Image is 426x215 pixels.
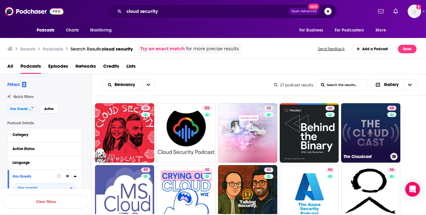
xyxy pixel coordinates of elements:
a: 46 [280,103,339,163]
span: Open Advanced [291,10,317,13]
h3: Search [20,46,35,52]
span: 59 [144,105,148,111]
a: Try an exact match [140,45,185,52]
span: 59 [144,167,148,173]
svg: Add a profile image [416,5,421,9]
span: New [308,4,319,9]
div: Language [13,160,73,165]
a: Networks [75,61,96,74]
span: 46 [328,105,332,111]
button: Send feedback [316,46,347,51]
button: Open AdvancedNew [289,8,319,15]
a: Charts [62,25,83,36]
a: 68 [387,106,396,111]
a: All [7,61,13,74]
span: Podcasts [37,26,55,35]
div: Active Status [13,147,73,151]
span: 40 [267,105,271,111]
span: Gallery [384,83,399,87]
div: 27 podcast results [274,83,313,87]
img: Podchaser - Follow, Share and Rate Podcasts [5,6,64,17]
div: Category [13,133,73,137]
button: Has Guests [7,104,37,114]
span: 68 [390,105,394,111]
button: open menu [295,25,331,36]
input: Search podcasts, credits, & more... [124,6,289,16]
span: More [376,26,386,35]
a: Search Results:cloud security [71,46,133,52]
span: Monitoring [90,26,112,35]
a: 59 [202,106,212,111]
button: open menu [86,25,120,36]
div: Open Intercom Messenger [405,182,420,197]
a: Add a Podcast [351,45,393,53]
button: Choose View [370,79,417,91]
a: Podcasts [20,61,41,74]
a: 59 [157,103,216,163]
div: Has Guests [13,174,53,179]
a: Credits [103,61,119,74]
a: 68The Cloudcast [341,103,400,163]
button: open menu [102,83,142,87]
a: Show notifications dropdown [391,6,400,17]
span: For Podcasters [335,26,364,35]
a: 46 [264,168,273,172]
span: 56 [328,167,332,173]
h2: Filters [7,81,26,87]
button: open menu [331,25,373,36]
span: 48 [205,167,209,173]
button: Language [13,159,77,166]
a: 59 [141,168,150,172]
button: Show profile menu [408,5,421,18]
button: Clear Filters [3,195,89,209]
a: Lists [126,61,136,74]
a: 46 [326,106,335,111]
a: 56 [326,168,335,172]
button: Save [398,45,417,53]
a: 56 [387,168,396,172]
div: Search Results: [71,46,133,52]
button: Category [13,131,77,138]
span: for more precise results [186,45,239,52]
span: Logged in as PresleyM [408,5,421,18]
a: Episodes [48,61,68,74]
h2: Choose List sort [102,79,155,91]
span: 46 [267,167,271,173]
button: open menu [142,79,155,90]
span: Charts [66,26,79,35]
span: For Business [299,26,323,35]
button: Has Guests [13,172,56,180]
a: 59 [95,103,154,163]
span: Has Guests [10,107,28,111]
button: open menu [32,25,63,36]
button: open menu [13,183,77,193]
a: 40 [218,103,277,163]
span: Active [44,107,54,111]
h3: The Cloudcast [344,154,388,159]
span: 59 [205,105,209,111]
p: Podcast Details [7,121,82,125]
div: Search podcasts, credits, & more... [107,4,337,18]
button: Active Status [13,145,77,153]
button: open menu [371,25,394,36]
span: cloud security [102,46,133,52]
h2: filter dropdown [13,183,77,193]
h3: Podcasts [43,46,63,52]
span: Quick Filters [13,95,34,99]
span: Has guests [18,186,38,190]
a: Show notifications dropdown [376,6,386,17]
a: 48 [202,168,212,172]
span: 2 [22,82,26,87]
span: Relevancy [115,83,137,87]
a: 40 [264,106,273,111]
a: 59 [141,106,150,111]
img: User Profile [408,5,421,18]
